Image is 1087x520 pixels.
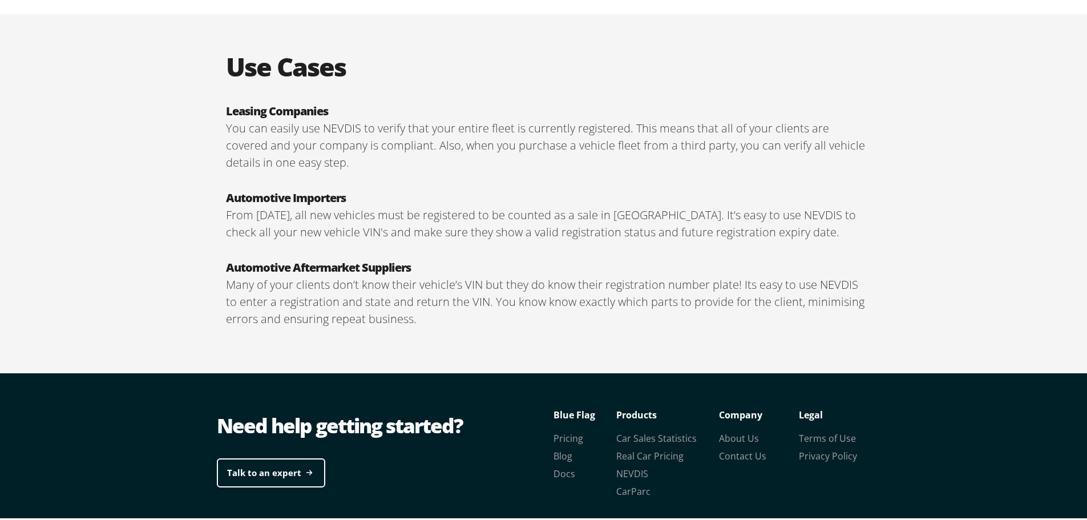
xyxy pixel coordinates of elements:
[217,456,325,485] a: Talk to an expert
[799,404,879,421] p: Legal
[719,448,766,460] a: Contact Us
[799,448,857,460] a: Privacy Policy
[226,257,870,274] h3: Automotive Aftermarket Suppliers
[616,448,684,460] a: Real Car Pricing
[226,118,870,169] p: You can easily use NEVDIS to verify that your entire fleet is currently registered. This means th...
[616,430,697,442] a: Car Sales Statistics
[553,404,616,421] p: Blue Flag
[226,100,870,118] h3: Leasing Companies
[226,187,870,204] h3: Automotive Importers
[553,465,575,478] a: Docs
[553,430,583,442] a: Pricing
[226,274,870,325] p: Many of your clients don’t know their vehicle’s VIN but they do know their registration number pl...
[616,483,650,495] a: CarParc
[226,204,870,239] p: From [DATE], all new vehicles must be registered to be counted as a sale in [GEOGRAPHIC_DATA]. It...
[616,404,719,421] p: Products
[719,430,759,442] a: About Us
[719,404,799,421] p: Company
[799,430,856,442] a: Terms of Use
[226,49,870,80] h2: Use Cases
[217,409,548,438] div: Need help getting started?
[616,465,648,478] a: NEVDIS
[553,448,572,460] a: Blog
